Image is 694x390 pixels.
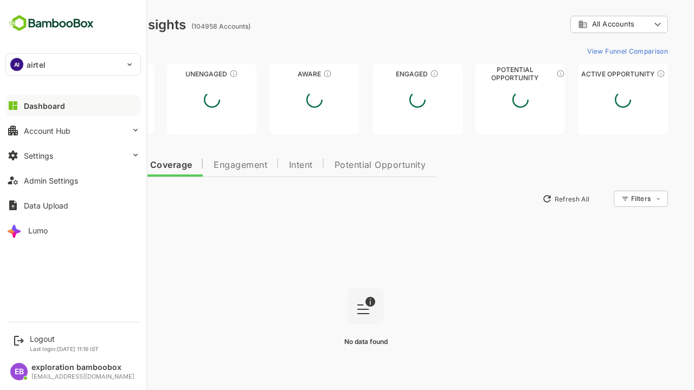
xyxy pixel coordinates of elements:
[24,151,53,160] div: Settings
[176,161,229,170] span: Engagement
[438,70,528,78] div: Potential Opportunity
[297,161,388,170] span: Potential Opportunity
[306,337,350,346] span: No data found
[232,70,322,78] div: Aware
[540,19,613,29] div: All Accounts
[26,70,116,78] div: Unreached
[335,70,425,78] div: Engaged
[26,189,105,209] button: New Insights
[518,69,527,78] div: These accounts are MQAs and can be passed on to Inside Sales
[5,170,141,191] button: Admin Settings
[24,126,70,135] div: Account Hub
[540,70,630,78] div: Active Opportunity
[24,201,68,210] div: Data Upload
[6,54,140,75] div: AIairtel
[26,17,148,32] div: Dashboard Insights
[24,176,78,185] div: Admin Settings
[28,226,48,235] div: Lumo
[545,42,630,60] button: View Funnel Comparison
[37,161,154,170] span: Data Quality and Coverage
[31,363,134,372] div: exploration bamboobox
[285,69,294,78] div: These accounts have just entered the buying cycle and need further nurturing
[31,373,134,380] div: [EMAIL_ADDRESS][DOMAIN_NAME]
[499,190,556,207] button: Refresh All
[5,194,141,216] button: Data Upload
[392,69,401,78] div: These accounts are warm, further nurturing would qualify them to MQAs
[88,69,97,78] div: These accounts have not been engaged with for a defined time period
[554,20,596,28] span: All Accounts
[5,219,141,241] button: Lumo
[27,59,46,70] p: airtel
[5,95,141,116] button: Dashboard
[5,13,97,34] img: BambooboxFullLogoMark.5f36c76dfaba33ec1ec1367b70bb1252.svg
[24,101,65,110] div: Dashboard
[129,70,219,78] div: Unengaged
[30,334,99,343] div: Logout
[10,363,28,380] div: EB
[5,120,141,141] button: Account Hub
[593,194,613,203] div: Filters
[5,145,141,166] button: Settings
[251,161,275,170] span: Intent
[191,69,200,78] div: These accounts have not shown enough engagement and need nurturing
[592,189,630,209] div: Filters
[532,14,630,35] div: All Accounts
[10,58,23,71] div: AI
[30,346,99,352] p: Last login: [DATE] 11:19 IST
[619,69,627,78] div: These accounts have open opportunities which might be at any of the Sales Stages
[153,22,216,30] ag: (104958 Accounts)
